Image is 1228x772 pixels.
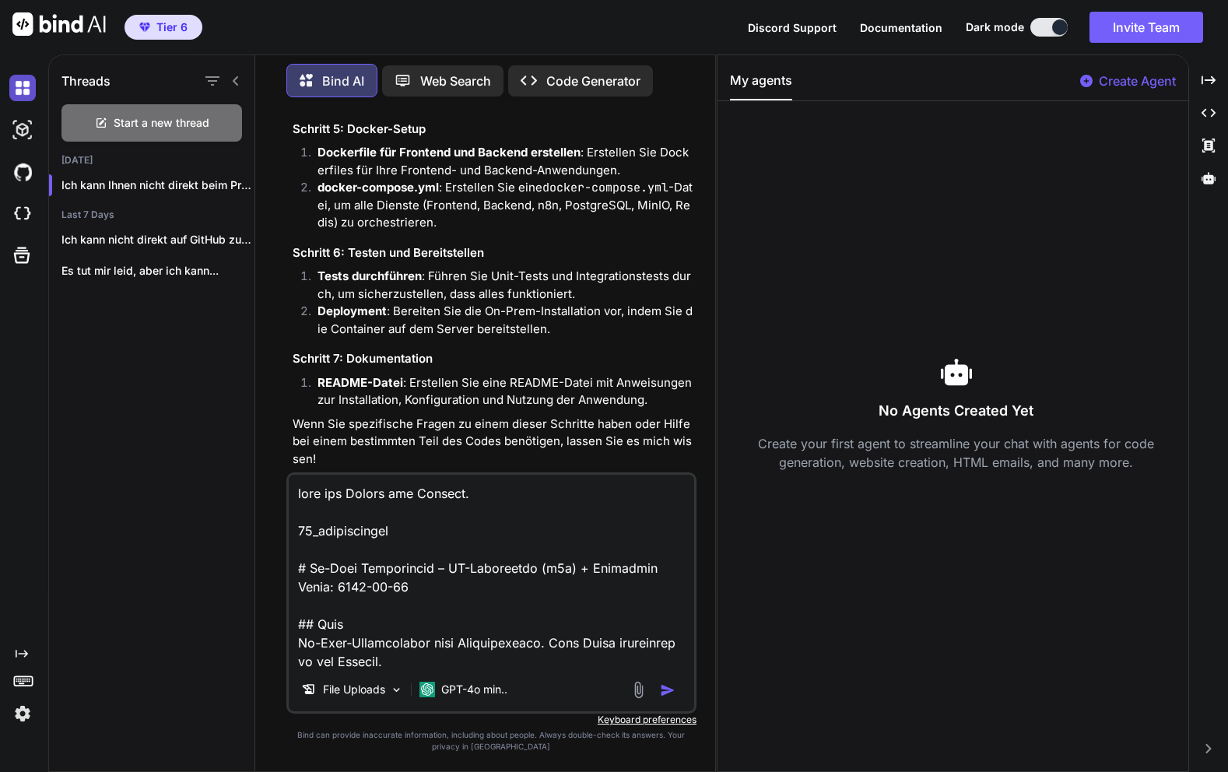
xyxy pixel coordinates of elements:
p: Es tut mir leid, aber ich kann... [61,263,254,279]
button: My agents [730,71,792,100]
span: Discord Support [748,21,837,34]
h3: No Agents Created Yet [730,400,1181,422]
p: Keyboard preferences [286,714,696,726]
strong: Tests durchführen [318,268,422,283]
p: Create your first agent to streamline your chat with agents for code generation, website creation... [730,434,1181,472]
img: attachment [630,681,647,699]
img: darkAi-studio [9,117,36,143]
textarea: lore ips Dolors ame Consect. 75_adipiscingel # Se-Doei Temporincid – UT-Laboreetdo (m5a) + Enimad... [289,475,694,668]
p: Create Agent [1099,72,1176,90]
p: Ich kann Ihnen nicht direkt beim Programmieren... [61,177,254,193]
strong: Deployment [318,304,387,318]
button: Discord Support [748,19,837,36]
strong: Dockerfile für Frontend und Backend erstellen [318,145,581,160]
p: Bind can provide inaccurate information, including about people. Always double-check its answers.... [286,729,696,753]
img: icon [660,683,675,698]
span: Start a new thread [114,115,209,131]
code: docker-compose.yml [542,180,668,195]
li: : Erstellen Sie Dockerfiles für Ihre Frontend- und Backend-Anwendungen. [305,144,693,179]
strong: README-Datei [318,375,403,390]
h3: Schritt 6: Testen und Bereitstellen [293,244,693,262]
img: githubDark [9,159,36,185]
li: : Erstellen Sie eine README-Datei mit Anweisungen zur Installation, Konfiguration und Nutzung der... [305,374,693,409]
p: File Uploads [323,682,385,697]
p: Code Generator [546,72,640,90]
strong: docker-compose.yml [318,180,439,195]
img: Bind AI [12,12,106,36]
li: : Erstellen Sie eine -Datei, um alle Dienste (Frontend, Backend, n8n, PostgreSQL, MinIO, Redis) z... [305,179,693,232]
span: Documentation [860,21,942,34]
img: darkChat [9,75,36,101]
li: : Führen Sie Unit-Tests und Integrationstests durch, um sicherzustellen, dass alles funktioniert. [305,268,693,303]
h3: Schritt 5: Docker-Setup [293,121,693,139]
span: Dark mode [966,19,1024,35]
h2: Last 7 Days [49,209,254,221]
img: GPT-4o mini [419,682,435,697]
h3: Schritt 7: Dokumentation [293,350,693,368]
button: Documentation [860,19,942,36]
p: Bind AI [322,72,364,90]
button: premiumTier 6 [125,15,202,40]
h1: Threads [61,72,111,90]
p: Ich kann nicht direkt auf GitHub zugreifen... [61,232,254,247]
img: Pick Models [390,683,403,697]
p: GPT-4o min.. [441,682,507,697]
img: cloudideIcon [9,201,36,227]
img: premium [139,23,150,32]
p: Wenn Sie spezifische Fragen zu einem dieser Schritte haben oder Hilfe bei einem bestimmten Teil d... [293,416,693,468]
h2: [DATE] [49,154,254,167]
p: Web Search [420,72,491,90]
img: settings [9,700,36,727]
span: Tier 6 [156,19,188,35]
button: Invite Team [1089,12,1203,43]
li: : Bereiten Sie die On-Prem-Installation vor, indem Sie die Container auf dem Server bereitstellen. [305,303,693,338]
